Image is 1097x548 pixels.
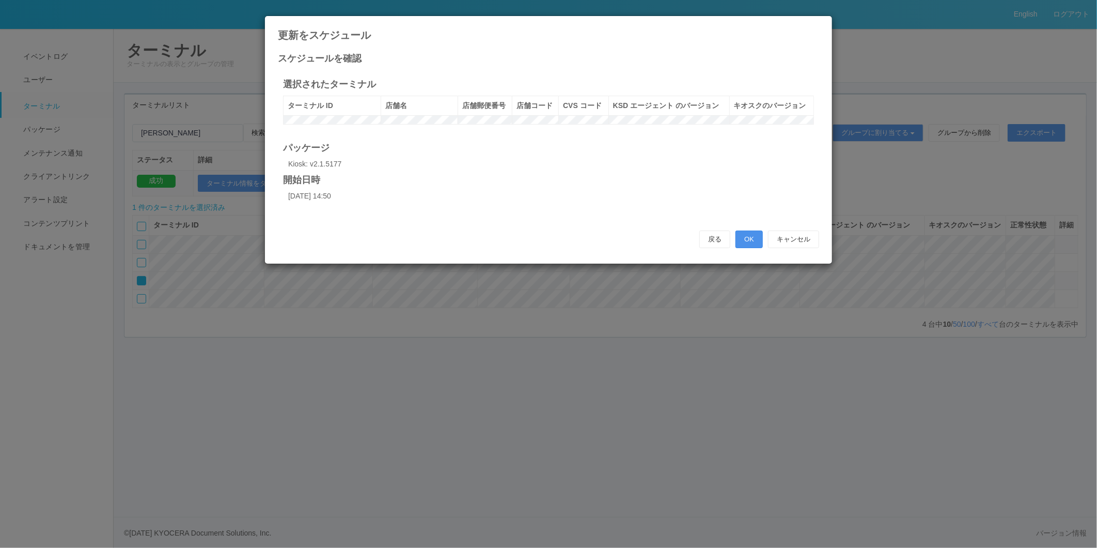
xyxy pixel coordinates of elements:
p: Kiosk: v2.1.5177 [288,159,814,170]
div: 店舗郵便番号 [462,100,508,111]
button: キャンセル [768,231,819,248]
div: キオスクのバージョン [734,100,809,111]
div: ターミナル ID [288,100,377,111]
p: [DATE] 14:50 [288,191,814,202]
h4: スケジュールを確認 [278,54,819,64]
button: 戻る [699,231,730,248]
h4: 開始日時 [283,175,814,186]
div: KSD エージェント のバージョン [613,100,725,111]
div: 店舗名 [385,100,453,111]
h4: 選択されたターミナル [283,80,814,90]
div: CVS コード [563,100,604,111]
h4: 更新をスケジュール [278,29,819,41]
h4: パッケージ [283,143,814,154]
div: 店舗コード [516,100,554,111]
button: OK [735,231,763,248]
